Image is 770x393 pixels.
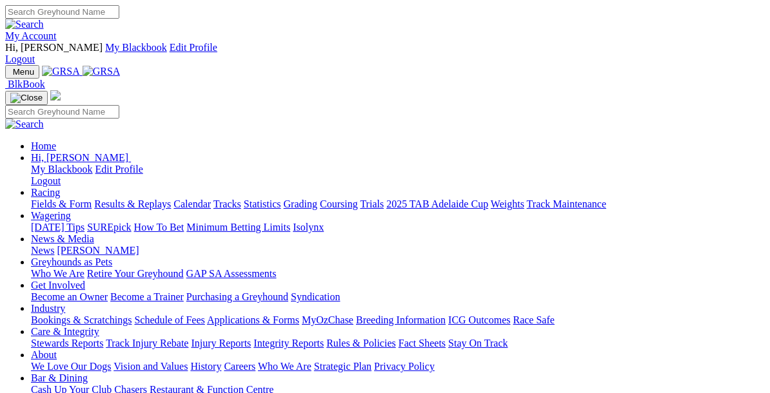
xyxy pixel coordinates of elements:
button: Toggle navigation [5,65,39,79]
a: Integrity Reports [253,338,324,349]
a: My Account [5,30,57,41]
div: Get Involved [31,291,765,303]
a: Wagering [31,210,71,221]
a: Fact Sheets [399,338,446,349]
a: Calendar [173,198,211,209]
a: Privacy Policy [374,361,435,372]
a: Stewards Reports [31,338,103,349]
a: Purchasing a Greyhound [186,291,288,302]
a: BlkBook [5,79,45,90]
a: Breeding Information [356,314,446,325]
a: Home [31,140,56,151]
a: Become a Trainer [110,291,184,302]
div: Racing [31,198,765,210]
a: Applications & Forms [207,314,299,325]
input: Search [5,5,119,19]
a: Bar & Dining [31,372,88,383]
img: Search [5,19,44,30]
a: SUREpick [87,222,131,233]
a: Results & Replays [94,198,171,209]
a: Schedule of Fees [134,314,204,325]
a: Isolynx [293,222,324,233]
a: Who We Are [31,268,84,279]
a: Care & Integrity [31,326,99,337]
a: Logout [5,53,35,64]
a: Industry [31,303,65,314]
a: Grading [284,198,317,209]
a: Careers [224,361,255,372]
div: Industry [31,314,765,326]
button: Toggle navigation [5,91,48,105]
input: Search [5,105,119,119]
a: [PERSON_NAME] [57,245,139,256]
a: Race Safe [513,314,554,325]
a: News [31,245,54,256]
a: Syndication [291,291,340,302]
a: Logout [31,175,61,186]
img: Close [10,93,43,103]
a: Minimum Betting Limits [186,222,290,233]
span: BlkBook [8,79,45,90]
div: News & Media [31,245,765,256]
a: Bookings & Scratchings [31,314,132,325]
div: Hi, [PERSON_NAME] [31,164,765,187]
a: GAP SA Assessments [186,268,277,279]
img: Search [5,119,44,130]
a: How To Bet [134,222,184,233]
a: Trials [360,198,384,209]
span: Hi, [PERSON_NAME] [5,42,103,53]
a: Injury Reports [191,338,251,349]
a: Stay On Track [448,338,508,349]
a: Rules & Policies [326,338,396,349]
a: Become an Owner [31,291,108,302]
a: Vision and Values [114,361,188,372]
a: Strategic Plan [314,361,371,372]
a: My Blackbook [105,42,167,53]
a: History [190,361,221,372]
a: Get Involved [31,280,85,291]
a: Tracks [213,198,241,209]
img: GRSA [83,66,121,77]
a: Edit Profile [95,164,143,175]
a: About [31,349,57,360]
a: News & Media [31,233,94,244]
div: Greyhounds as Pets [31,268,765,280]
a: Track Injury Rebate [106,338,188,349]
span: Hi, [PERSON_NAME] [31,152,128,163]
a: Retire Your Greyhound [87,268,184,279]
a: MyOzChase [302,314,353,325]
a: Coursing [320,198,358,209]
a: My Blackbook [31,164,93,175]
a: 2025 TAB Adelaide Cup [386,198,488,209]
a: Edit Profile [170,42,217,53]
a: Weights [491,198,524,209]
a: ICG Outcomes [448,314,510,325]
a: Who We Are [258,361,311,372]
a: Fields & Form [31,198,92,209]
a: Racing [31,187,60,198]
a: Track Maintenance [527,198,606,209]
div: Care & Integrity [31,338,765,349]
a: Greyhounds as Pets [31,256,112,267]
div: My Account [5,42,765,65]
a: Hi, [PERSON_NAME] [31,152,131,163]
div: About [31,361,765,372]
a: [DATE] Tips [31,222,84,233]
div: Wagering [31,222,765,233]
a: Statistics [244,198,281,209]
img: logo-grsa-white.png [50,90,61,101]
a: We Love Our Dogs [31,361,111,372]
span: Menu [13,67,34,77]
img: GRSA [42,66,80,77]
